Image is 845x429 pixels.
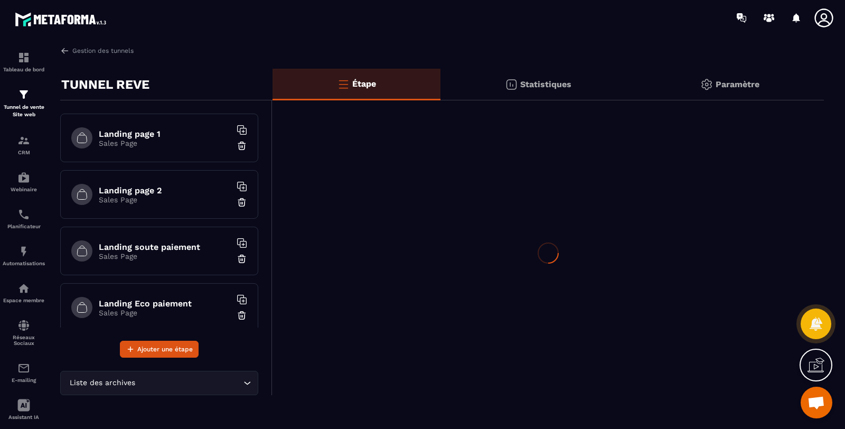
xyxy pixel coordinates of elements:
[337,78,350,90] img: bars-o.4a397970.svg
[237,254,247,264] img: trash
[17,362,30,375] img: email
[3,43,45,80] a: formationformationTableau de bord
[67,377,137,389] span: Liste des archives
[99,139,231,147] p: Sales Page
[17,171,30,184] img: automations
[3,126,45,163] a: formationformationCRM
[3,200,45,237] a: schedulerschedulerPlanificateur
[3,223,45,229] p: Planificateur
[352,79,376,89] p: Étape
[3,274,45,311] a: automationsautomationsEspace membre
[3,150,45,155] p: CRM
[17,134,30,147] img: formation
[60,46,134,55] a: Gestion des tunnels
[17,51,30,64] img: formation
[17,319,30,332] img: social-network
[237,141,247,151] img: trash
[3,186,45,192] p: Webinaire
[60,46,70,55] img: arrow
[17,208,30,221] img: scheduler
[99,299,231,309] h6: Landing Eco paiement
[801,387,832,418] div: Ouvrir le chat
[99,185,231,195] h6: Landing page 2
[3,377,45,383] p: E-mailing
[520,79,571,89] p: Statistiques
[3,354,45,391] a: emailemailE-mailing
[99,242,231,252] h6: Landing soute paiement
[3,80,45,126] a: formationformationTunnel de vente Site web
[3,391,45,428] a: Assistant IA
[99,195,231,204] p: Sales Page
[60,371,258,395] div: Search for option
[3,104,45,118] p: Tunnel de vente Site web
[137,344,193,355] span: Ajouter une étape
[3,297,45,303] p: Espace membre
[3,414,45,420] p: Assistant IA
[3,237,45,274] a: automationsautomationsAutomatisations
[3,260,45,266] p: Automatisations
[120,341,199,358] button: Ajouter une étape
[237,197,247,208] img: trash
[3,311,45,354] a: social-networksocial-networkRéseaux Sociaux
[17,282,30,295] img: automations
[99,309,231,317] p: Sales Page
[99,129,231,139] h6: Landing page 1
[700,78,713,91] img: setting-gr.5f69749f.svg
[237,310,247,321] img: trash
[99,252,231,260] p: Sales Page
[3,334,45,346] p: Réseaux Sociaux
[15,10,110,29] img: logo
[3,67,45,72] p: Tableau de bord
[505,78,518,91] img: stats.20deebd0.svg
[61,74,149,95] p: TUNNEL REVE
[17,88,30,101] img: formation
[17,245,30,258] img: automations
[137,377,241,389] input: Search for option
[3,163,45,200] a: automationsautomationsWebinaire
[716,79,759,89] p: Paramètre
